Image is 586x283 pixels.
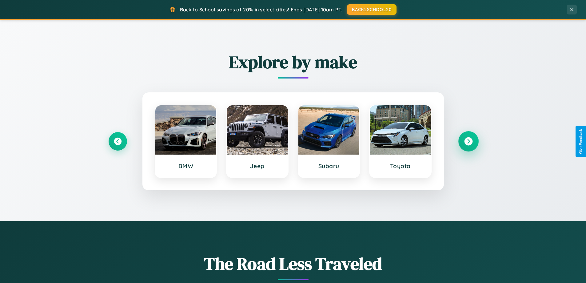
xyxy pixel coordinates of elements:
[305,162,353,170] h3: Subaru
[161,162,210,170] h3: BMW
[347,4,397,15] button: BACK2SCHOOL20
[376,162,425,170] h3: Toyota
[233,162,282,170] h3: Jeep
[109,252,478,276] h1: The Road Less Traveled
[109,50,478,74] h2: Explore by make
[579,129,583,154] div: Give Feedback
[180,6,342,13] span: Back to School savings of 20% in select cities! Ends [DATE] 10am PT.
